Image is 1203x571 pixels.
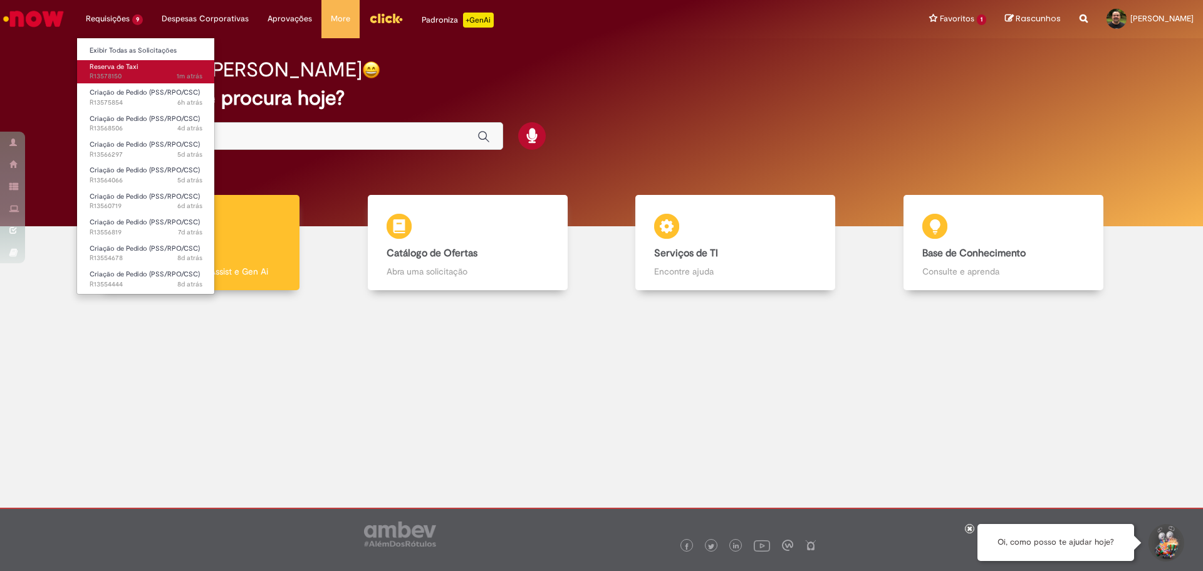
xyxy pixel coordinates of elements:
span: Rascunhos [1016,13,1061,24]
span: R13568506 [90,123,202,134]
img: logo_footer_naosei.png [805,540,816,551]
a: Tirar dúvidas Tirar dúvidas com Lupi Assist e Gen Ai [66,195,334,291]
time: 29/09/2025 16:24:42 [177,71,202,81]
span: Favoritos [940,13,974,25]
a: Aberto R13554444 : Criação de Pedido (PSS/RPO/CSC) [77,268,215,291]
time: 23/09/2025 17:44:05 [177,201,202,211]
span: 1m atrás [177,71,202,81]
span: 7d atrás [178,228,202,237]
time: 25/09/2025 18:12:12 [177,123,202,133]
a: Aberto R13566297 : Criação de Pedido (PSS/RPO/CSC) [77,138,215,161]
span: Criação de Pedido (PSS/RPO/CSC) [90,114,200,123]
img: logo_footer_facebook.png [684,543,690,550]
span: 8d atrás [177,280,202,289]
div: Padroniza [422,13,494,28]
span: R13554678 [90,253,202,263]
span: Despesas Corporativas [162,13,249,25]
ul: Requisições [76,38,215,295]
h2: O que você procura hoje? [108,87,1095,109]
a: Aberto R13560719 : Criação de Pedido (PSS/RPO/CSC) [77,190,215,213]
span: 5d atrás [177,150,202,159]
a: Aberto R13564066 : Criação de Pedido (PSS/RPO/CSC) [77,164,215,187]
time: 25/09/2025 11:57:05 [177,150,202,159]
p: Consulte e aprenda [922,265,1085,278]
h2: Boa tarde, [PERSON_NAME] [108,59,362,81]
button: Iniciar Conversa de Suporte [1147,524,1184,562]
span: Criação de Pedido (PSS/RPO/CSC) [90,192,200,201]
span: Aprovações [268,13,312,25]
a: Exibir Todas as Solicitações [77,44,215,58]
a: Aberto R13554678 : Criação de Pedido (PSS/RPO/CSC) [77,242,215,265]
span: Criação de Pedido (PSS/RPO/CSC) [90,270,200,279]
img: logo_footer_twitter.png [708,543,714,550]
a: Serviços de TI Encontre ajuda [601,195,870,291]
img: logo_footer_linkedin.png [733,543,739,550]
p: Abra uma solicitação [387,265,549,278]
span: R13556819 [90,228,202,238]
span: R13564066 [90,175,202,186]
a: Base de Conhecimento Consulte e aprenda [870,195,1138,291]
time: 22/09/2025 11:39:59 [177,253,202,263]
b: Base de Conhecimento [922,247,1026,259]
span: 8d atrás [177,253,202,263]
time: 22/09/2025 18:02:48 [178,228,202,237]
span: Criação de Pedido (PSS/RPO/CSC) [90,217,200,227]
a: Aberto R13556819 : Criação de Pedido (PSS/RPO/CSC) [77,216,215,239]
span: 6d atrás [177,201,202,211]
b: Serviços de TI [654,247,718,259]
p: +GenAi [463,13,494,28]
span: Reserva de Taxi [90,62,138,71]
a: Aberto R13578150 : Reserva de Taxi [77,60,215,83]
span: Criação de Pedido (PSS/RPO/CSC) [90,244,200,253]
img: ServiceNow [1,6,66,31]
p: Encontre ajuda [654,265,816,278]
span: [PERSON_NAME] [1130,13,1194,24]
time: 24/09/2025 16:31:31 [177,175,202,185]
span: R13575854 [90,98,202,108]
time: 22/09/2025 11:07:37 [177,280,202,289]
a: Aberto R13575854 : Criação de Pedido (PSS/RPO/CSC) [77,86,215,109]
span: Requisições [86,13,130,25]
b: Catálogo de Ofertas [387,247,477,259]
a: Rascunhos [1005,13,1061,25]
time: 29/09/2025 10:46:08 [177,98,202,107]
img: happy-face.png [362,61,380,79]
span: R13560719 [90,201,202,211]
img: logo_footer_youtube.png [754,537,770,553]
span: R13578150 [90,71,202,81]
a: Aberto R13568506 : Criação de Pedido (PSS/RPO/CSC) [77,112,215,135]
div: Oi, como posso te ajudar hoje? [977,524,1134,561]
img: logo_footer_workplace.png [782,540,793,551]
span: 5d atrás [177,175,202,185]
a: Catálogo de Ofertas Abra uma solicitação [334,195,602,291]
span: 6h atrás [177,98,202,107]
span: 4d atrás [177,123,202,133]
span: More [331,13,350,25]
span: 1 [977,14,986,25]
img: logo_footer_ambev_rotulo_gray.png [364,521,436,547]
span: R13554444 [90,280,202,290]
span: 9 [132,14,143,25]
span: Criação de Pedido (PSS/RPO/CSC) [90,88,200,97]
img: click_logo_yellow_360x200.png [369,9,403,28]
span: Criação de Pedido (PSS/RPO/CSC) [90,165,200,175]
span: R13566297 [90,150,202,160]
span: Criação de Pedido (PSS/RPO/CSC) [90,140,200,149]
